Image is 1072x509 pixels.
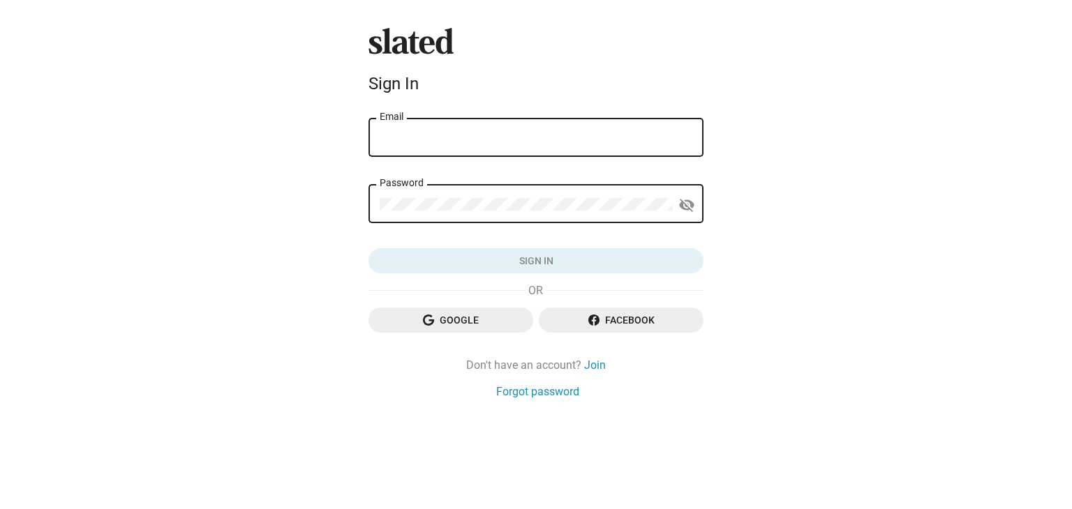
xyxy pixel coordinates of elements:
mat-icon: visibility_off [678,195,695,216]
div: Sign In [368,74,703,93]
a: Join [584,358,606,372]
button: Facebook [539,307,703,333]
span: Google [380,307,522,333]
button: Google [368,307,533,333]
a: Forgot password [496,384,579,399]
div: Don't have an account? [368,358,703,372]
sl-branding: Sign In [368,28,703,99]
span: Facebook [550,307,692,333]
button: Show password [673,191,701,219]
